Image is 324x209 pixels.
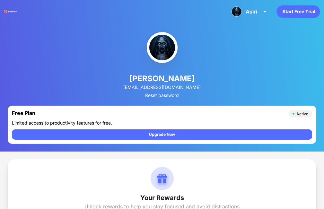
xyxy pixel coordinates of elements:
[149,131,175,138] div: Upgrade Now
[232,6,242,17] img: ACg8ocKQkjzu1nZhbbdfWU9Ux3lrchOya4uHHZ4ZMjkYqFeczpjm7kf2=s96-c
[123,84,201,90] div: [EMAIL_ADDRESS][DOMAIN_NAME]
[129,74,195,83] div: [PERSON_NAME]
[12,110,285,118] div: Free Plan
[296,111,308,116] div: Active
[4,5,17,18] img: blocksite-icon.svg
[145,92,179,98] div: Reset password
[246,8,257,15] div: Asiri
[151,167,174,190] img: rewards.svg
[147,32,178,63] img: ACg8ocKQkjzu1nZhbbdfWU9Ux3lrchOya4uHHZ4ZMjkYqFeczpjm7kf2=s96-c
[84,194,240,202] div: Your Rewards
[276,5,320,18] div: animation
[12,120,312,126] div: Limited access to productivity features for free.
